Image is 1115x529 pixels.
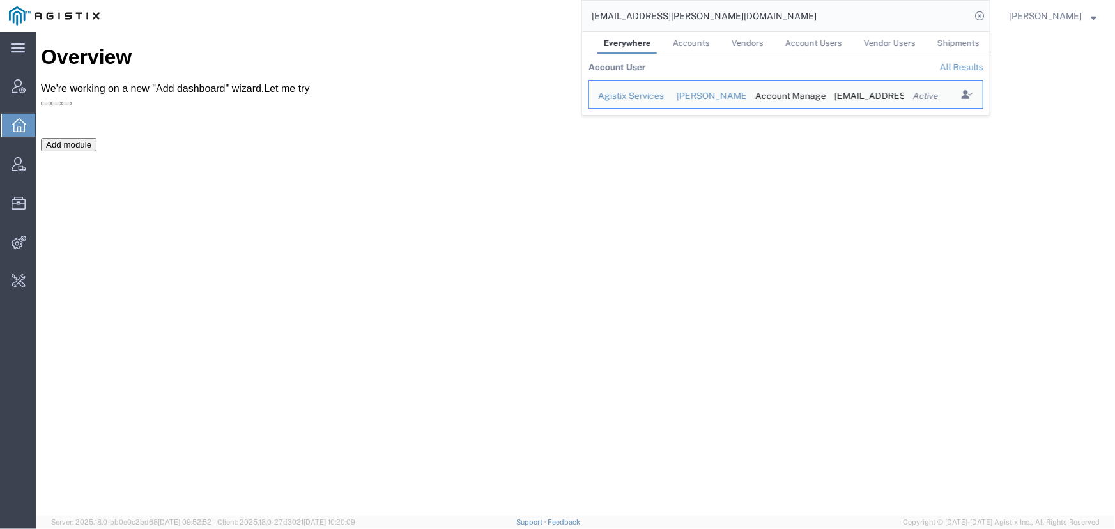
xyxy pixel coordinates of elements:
[588,54,646,80] th: Account User
[304,518,355,526] span: [DATE] 10:20:09
[834,89,896,103] div: offline_notifications+abbott@agistix.com
[217,518,355,526] span: Client: 2025.18.0-27d3021
[864,38,916,48] span: Vendor Users
[588,54,990,115] table: Search Results
[51,518,211,526] span: Server: 2025.18.0-bb0e0c2bd68
[5,106,61,119] button: Add module
[1008,8,1097,24] button: [PERSON_NAME]
[673,38,710,48] span: Accounts
[677,89,738,103] div: Abbott Molecular
[604,38,651,48] span: Everywhere
[1009,9,1082,23] span: Jenneffer Jahraus
[913,89,942,103] div: Active
[785,38,842,48] span: Account Users
[940,62,983,72] a: View all account users found by criterion
[516,518,548,526] a: Support
[548,518,581,526] a: Feedback
[755,89,817,103] div: Account Manager
[598,89,659,103] div: Agistix Services
[9,6,100,26] img: logo
[937,38,980,48] span: Shipments
[158,518,211,526] span: [DATE] 09:52:52
[582,1,971,31] input: Search for shipment number, reference number
[732,38,764,48] span: Vendors
[36,32,1115,516] iframe: FS Legacy Container
[903,517,1100,528] span: Copyright © [DATE]-[DATE] Agistix Inc., All Rights Reserved
[228,51,273,62] a: Let me try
